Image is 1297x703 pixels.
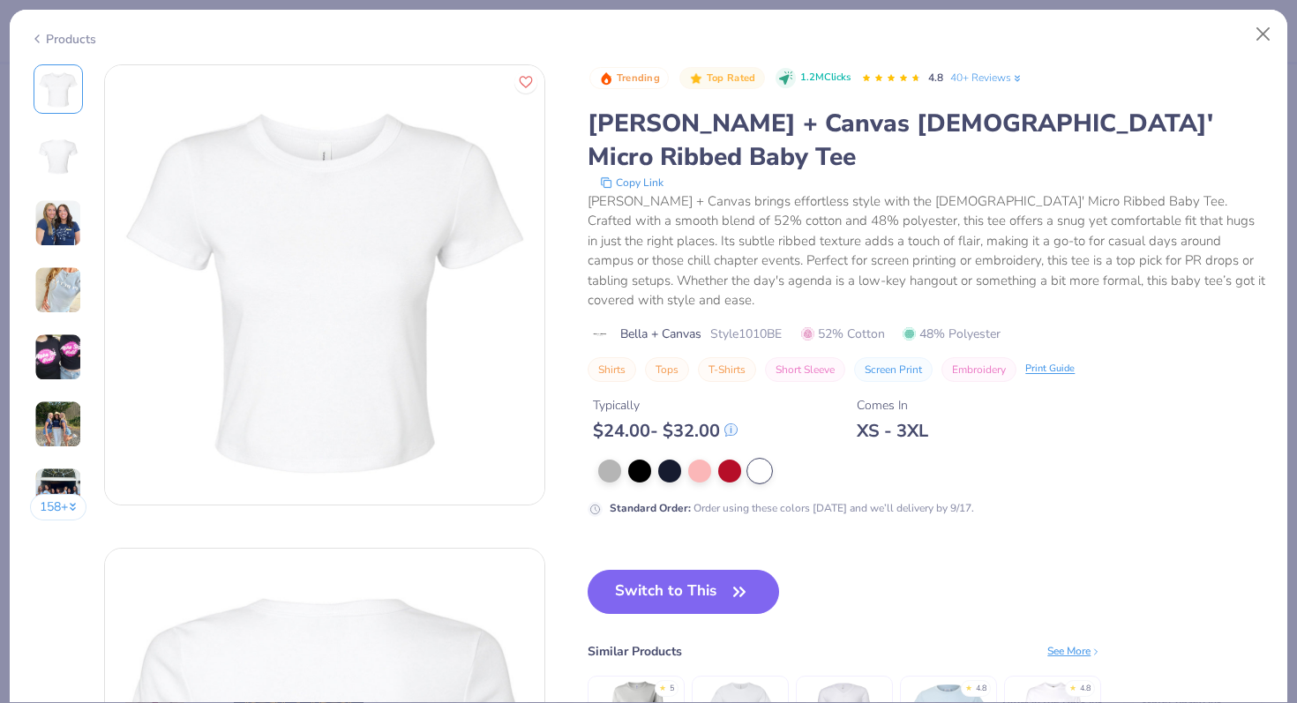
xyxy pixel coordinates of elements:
div: Order using these colors [DATE] and we’ll delivery by 9/17. [610,500,974,516]
img: User generated content [34,333,82,381]
div: ★ [659,683,666,690]
span: 52% Cotton [801,325,885,343]
img: User generated content [34,266,82,314]
div: 4.8 [976,683,986,695]
div: Products [30,30,96,49]
div: [PERSON_NAME] + Canvas [DEMOGRAPHIC_DATA]' Micro Ribbed Baby Tee [588,107,1267,174]
div: Typically [593,396,738,415]
span: 1.2M Clicks [800,71,851,86]
div: Comes In [857,396,928,415]
button: Badge Button [589,67,669,90]
span: Style 1010BE [710,325,782,343]
button: Like [514,71,537,93]
button: copy to clipboard [595,174,669,191]
img: Top Rated sort [689,71,703,86]
img: Back [37,135,79,177]
span: Trending [617,73,660,83]
div: ★ [965,683,972,690]
img: User generated content [34,400,82,448]
img: Trending sort [599,71,613,86]
span: Top Rated [707,73,756,83]
img: Front [37,68,79,110]
div: Similar Products [588,642,682,661]
button: 158+ [30,494,87,520]
button: Switch to This [588,570,779,614]
div: 4.8 [1080,683,1091,695]
img: User generated content [34,199,82,247]
div: 4.8 Stars [861,64,921,93]
div: See More [1047,643,1101,659]
span: Bella + Canvas [620,325,701,343]
button: Shirts [588,357,636,382]
strong: Standard Order : [610,501,691,515]
button: T-Shirts [698,357,756,382]
img: brand logo [588,327,611,341]
button: Badge Button [679,67,764,90]
div: 5 [670,683,674,695]
button: Screen Print [854,357,933,382]
div: $ 24.00 - $ 32.00 [593,420,738,442]
a: 40+ Reviews [950,70,1023,86]
div: XS - 3XL [857,420,928,442]
div: Print Guide [1025,362,1075,377]
button: Short Sleeve [765,357,845,382]
button: Embroidery [941,357,1016,382]
div: ★ [1069,683,1076,690]
button: Close [1247,18,1280,51]
img: User generated content [34,467,82,515]
button: Tops [645,357,689,382]
img: Front [105,65,544,505]
div: [PERSON_NAME] + Canvas brings effortless style with the [DEMOGRAPHIC_DATA]' Micro Ribbed Baby Tee... [588,191,1267,310]
span: 4.8 [928,71,943,85]
span: 48% Polyester [903,325,1001,343]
